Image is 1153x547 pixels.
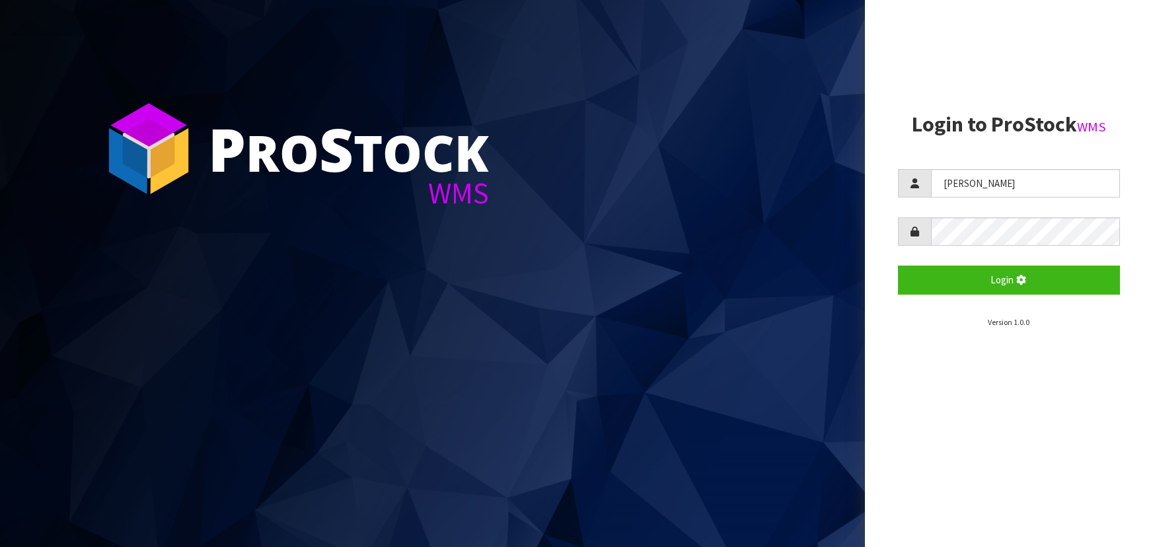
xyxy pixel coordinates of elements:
div: ro tock [208,119,489,178]
h2: Login to ProStock [898,113,1120,136]
span: P [208,108,246,189]
button: Login [898,266,1120,294]
img: ProStock Cube [99,99,198,198]
div: WMS [208,178,489,208]
small: WMS [1077,118,1106,135]
span: S [319,108,353,189]
input: Username [931,169,1120,198]
small: Version 1.0.0 [988,317,1029,327]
